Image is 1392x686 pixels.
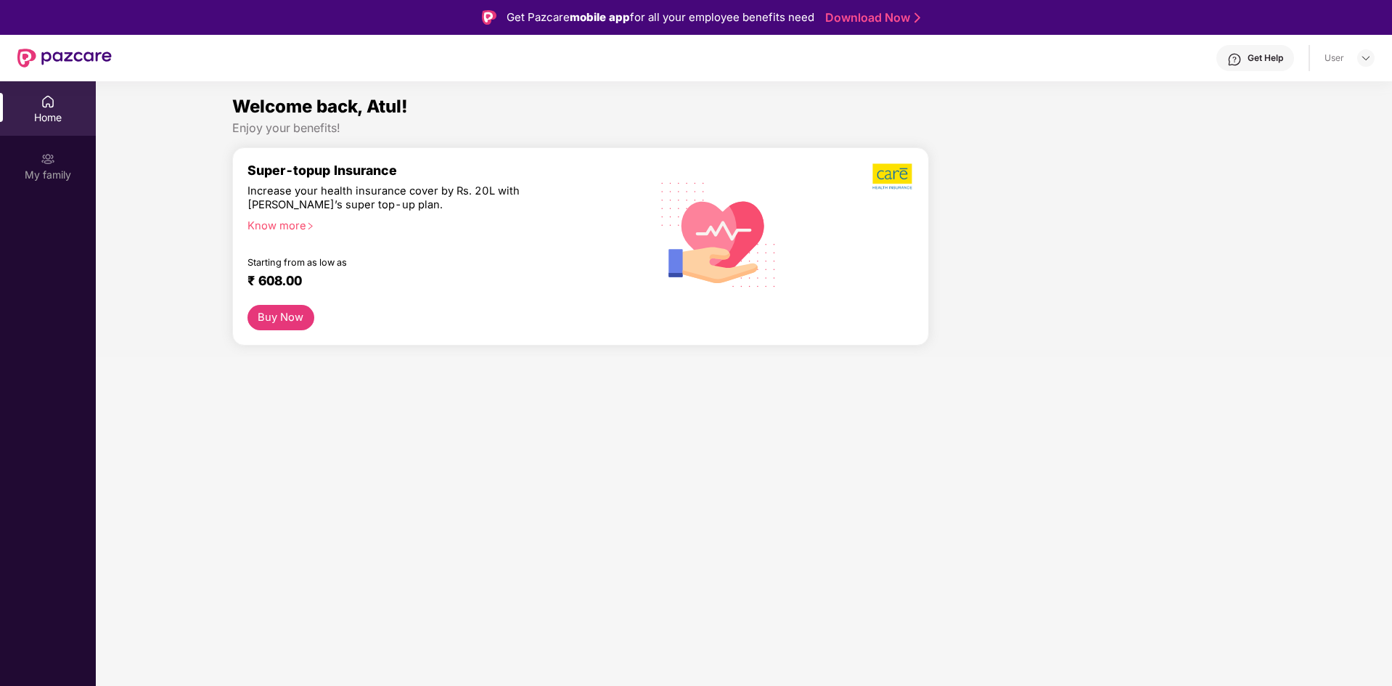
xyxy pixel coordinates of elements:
div: User [1325,52,1344,64]
div: Starting from as low as [247,257,575,267]
button: Buy Now [247,305,314,330]
span: Welcome back, Atul! [232,96,408,117]
div: Know more [247,219,628,229]
a: Download Now [825,10,916,25]
img: b5dec4f62d2307b9de63beb79f102df3.png [872,163,914,190]
img: Stroke [914,10,920,25]
div: Enjoy your benefits! [232,121,1256,136]
img: svg+xml;base64,PHN2ZyBpZD0iSG9tZSIgeG1sbnM9Imh0dHA6Ly93d3cudzMub3JnLzIwMDAvc3ZnIiB3aWR0aD0iMjAiIG... [41,94,55,109]
img: svg+xml;base64,PHN2ZyB4bWxucz0iaHR0cDovL3d3dy53My5vcmcvMjAwMC9zdmciIHhtbG5zOnhsaW5rPSJodHRwOi8vd3... [650,163,788,304]
span: right [306,222,314,230]
div: Get Help [1248,52,1283,64]
img: Logo [482,10,496,25]
img: svg+xml;base64,PHN2ZyBpZD0iSGVscC0zMngzMiIgeG1sbnM9Imh0dHA6Ly93d3cudzMub3JnLzIwMDAvc3ZnIiB3aWR0aD... [1227,52,1242,67]
div: Increase your health insurance cover by Rs. 20L with [PERSON_NAME]’s super top-up plan. [247,184,573,213]
strong: mobile app [570,10,630,24]
img: svg+xml;base64,PHN2ZyBpZD0iRHJvcGRvd24tMzJ4MzIiIHhtbG5zPSJodHRwOi8vd3d3LnczLm9yZy8yMDAwL3N2ZyIgd2... [1360,52,1372,64]
div: Super-topup Insurance [247,163,636,178]
div: Get Pazcare for all your employee benefits need [507,9,814,26]
img: New Pazcare Logo [17,49,112,68]
img: svg+xml;base64,PHN2ZyB3aWR0aD0iMjAiIGhlaWdodD0iMjAiIHZpZXdCb3g9IjAgMCAyMCAyMCIgZmlsbD0ibm9uZSIgeG... [41,152,55,166]
div: ₹ 608.00 [247,273,622,290]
